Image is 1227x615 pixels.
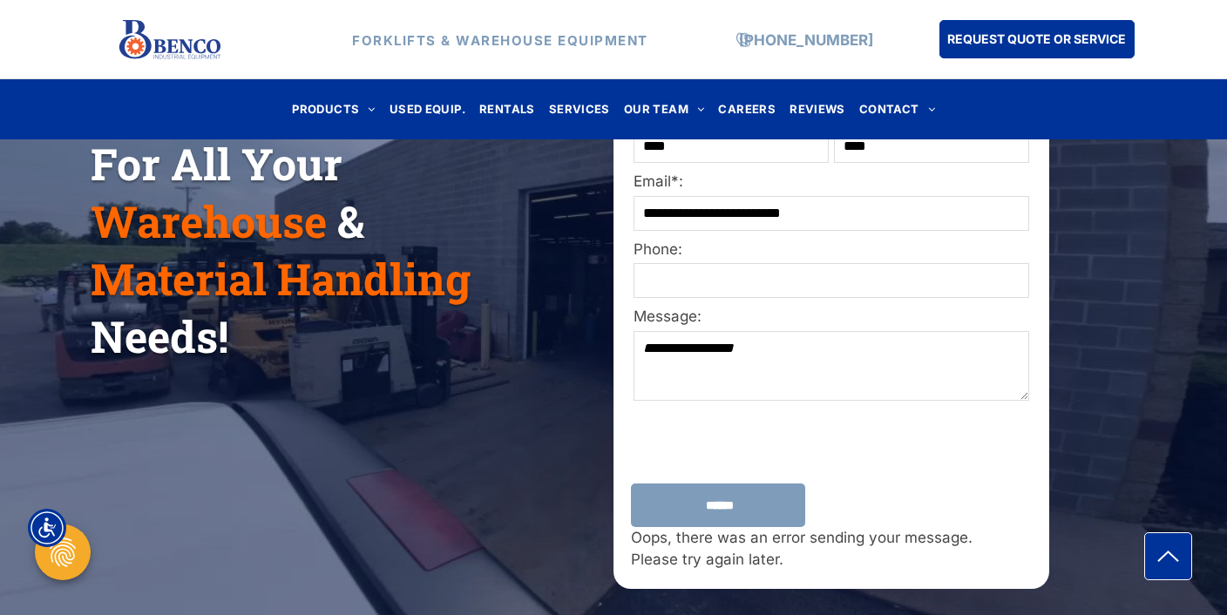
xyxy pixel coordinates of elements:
strong: FORKLIFTS & WAREHOUSE EQUIPMENT [352,31,648,48]
span: Needs! [91,307,228,365]
a: REVIEWS [783,98,852,121]
a: RENTALS [472,98,542,121]
a: USED EQUIP. [383,98,472,121]
span: & [337,193,364,250]
a: CONTACT [852,98,942,121]
a: PRODUCTS [285,98,383,121]
span: REQUEST QUOTE OR SERVICE [947,23,1126,55]
span: Material Handling [91,250,471,307]
span: Warehouse [91,193,327,250]
a: [PHONE_NUMBER] [739,30,873,48]
label: Message: [634,306,1029,328]
div: Oops, there was an error sending your message. Please try again later. [631,527,1032,571]
a: SERVICES [542,98,617,121]
label: Phone: [634,239,1029,261]
a: OUR TEAM [617,98,712,121]
label: Email*: [634,171,1029,193]
span: For All Your [91,135,342,193]
div: Accessibility Menu [28,509,66,547]
a: CAREERS [711,98,783,121]
a: REQUEST QUOTE OR SERVICE [939,20,1135,58]
iframe: reCAPTCHA [634,412,872,473]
